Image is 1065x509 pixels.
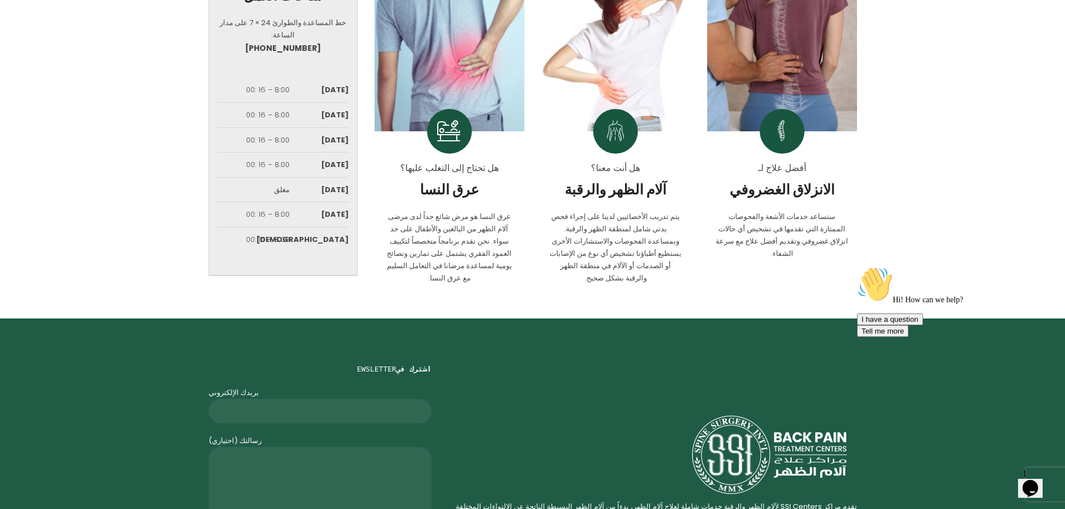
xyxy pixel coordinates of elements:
[217,185,290,194] div: مغلق
[217,136,290,145] div: 8:00 – 16 :00
[716,211,849,260] p: ستساعد خدمات الأشعة والفحوصات الممتازة التي نقدمها في تشخيص أي حالات انزلاق غضروفي وتقديم أفضل عل...
[4,34,111,42] span: Hi! How can we help?
[290,136,349,145] div: [DATE]
[290,185,349,194] div: [DATE]
[383,161,516,175] div: هل تحتاج إلى التغلب عليها؟
[290,85,349,94] div: [DATE]
[290,210,349,219] div: [DATE]
[209,387,432,424] label: بريدك الإلكتروني
[686,415,857,495] img: ssibackpain-logo
[290,111,349,120] div: [DATE]
[550,161,683,175] div: هل أنت معنا؟
[209,363,432,375] pre: EWSLETTER
[290,160,349,169] div: [DATE]
[217,17,349,41] div: خط المساعدة والطوارئ 24 × 7 على مدار الساعة:
[4,4,206,75] div: 👋Hi! How can we help?I have a questionTell me more
[4,4,40,40] img: :wave:
[550,211,683,285] p: يتم تدريب الأخصائيين لدينا على إجراء فحص بدني شامل لمنطقة الظهر والرقبة. وبمساعدة الفحوصات والاست...
[4,63,56,75] button: Tell me more
[217,210,290,219] div: 8:00 – 16 :00
[383,182,516,198] span: عرق النسا
[217,85,290,94] div: 8:00 – 16 :00
[209,399,432,424] input: بريدك الإلكتروني
[550,182,683,198] span: آلام الظهر والرقبة
[217,160,290,169] div: 8:00 – 16 :00
[217,111,290,120] div: 8:00 – 16 :00
[290,235,349,244] div: [DEMOGRAPHIC_DATA]
[4,51,70,63] button: I have a question
[716,182,849,198] span: الانزلاق الغضروفي
[716,161,849,175] div: أفضل علاج لـ
[383,211,516,285] p: عرق النسا هو مرض شائع جداً لدى مرضى آلام الظهر من البالغين والأطفال على حد سواء. نحن نقدم برنامجا...
[217,235,290,244] div: 8:00 – 16 :00
[396,365,432,373] strong: اشترك في
[245,42,321,54] a: [PHONE_NUMBER]
[1018,464,1054,498] iframe: chat widget
[853,262,1054,459] iframe: chat widget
